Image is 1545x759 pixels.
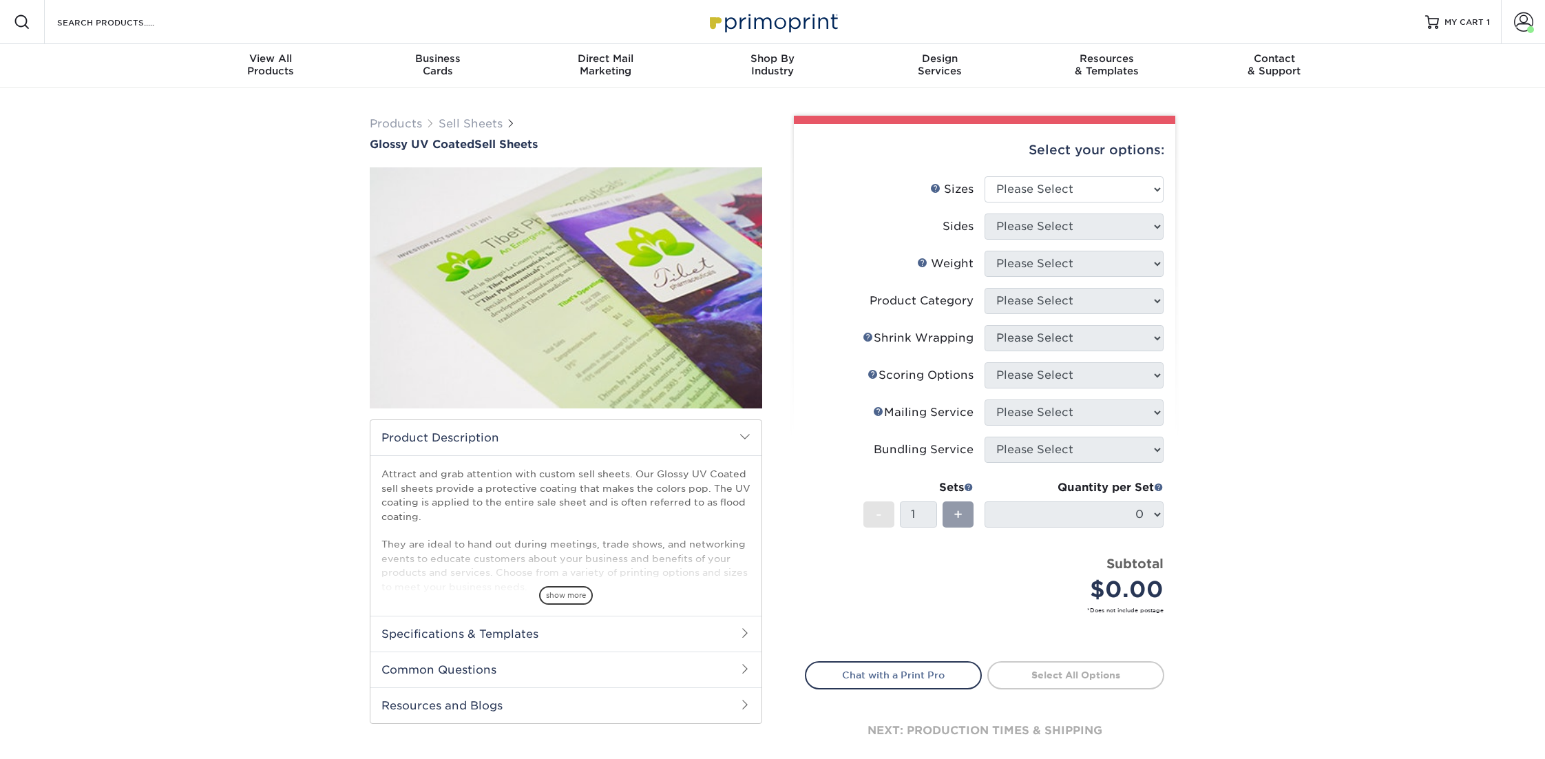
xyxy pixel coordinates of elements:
[930,181,974,198] div: Sizes
[689,52,856,65] span: Shop By
[689,52,856,77] div: Industry
[704,7,841,37] img: Primoprint
[954,504,963,525] span: +
[868,367,974,384] div: Scoring Options
[689,44,856,88] a: Shop ByIndustry
[995,573,1164,606] div: $0.00
[943,218,974,235] div: Sides
[873,404,974,421] div: Mailing Service
[1023,44,1190,88] a: Resources& Templates
[522,44,689,88] a: Direct MailMarketing
[370,687,761,723] h2: Resources and Blogs
[805,124,1164,176] div: Select your options:
[1190,44,1358,88] a: Contact& Support
[370,117,422,130] a: Products
[439,117,503,130] a: Sell Sheets
[381,467,750,594] p: Attract and grab attention with custom sell sheets. Our Glossy UV Coated sell sheets provide a pr...
[370,138,762,151] h1: Sell Sheets
[816,606,1164,614] small: *Does not include postage
[1106,556,1164,571] strong: Subtotal
[985,479,1164,496] div: Quantity per Set
[870,293,974,309] div: Product Category
[522,52,689,65] span: Direct Mail
[1190,52,1358,65] span: Contact
[1023,52,1190,77] div: & Templates
[355,44,522,88] a: BusinessCards
[856,44,1023,88] a: DesignServices
[856,52,1023,77] div: Services
[917,256,974,272] div: Weight
[522,52,689,77] div: Marketing
[355,52,522,77] div: Cards
[370,138,474,151] span: Glossy UV Coated
[56,14,190,30] input: SEARCH PRODUCTS.....
[863,330,974,346] div: Shrink Wrapping
[805,661,982,689] a: Chat with a Print Pro
[370,152,762,424] img: Glossy UV Coated 01
[370,652,761,687] h2: Common Questions
[1486,17,1490,27] span: 1
[863,479,974,496] div: Sets
[370,138,762,151] a: Glossy UV CoatedSell Sheets
[987,661,1164,689] a: Select All Options
[355,52,522,65] span: Business
[856,52,1023,65] span: Design
[187,52,355,65] span: View All
[539,586,593,605] span: show more
[874,441,974,458] div: Bundling Service
[370,616,761,652] h2: Specifications & Templates
[876,504,882,525] span: -
[187,44,355,88] a: View AllProducts
[1444,17,1484,28] span: MY CART
[370,420,761,455] h2: Product Description
[1190,52,1358,77] div: & Support
[1023,52,1190,65] span: Resources
[187,52,355,77] div: Products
